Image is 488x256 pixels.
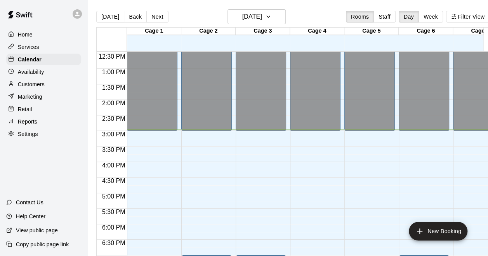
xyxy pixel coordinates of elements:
a: Retail [6,103,81,115]
div: Cage 2 [181,28,236,35]
button: Rooms [346,11,374,23]
span: 1:00 PM [100,69,127,75]
span: 6:00 PM [100,224,127,231]
button: add [409,222,467,240]
p: Customers [18,80,45,88]
button: Staff [373,11,396,23]
span: 12:30 PM [97,53,127,60]
a: Settings [6,128,81,140]
p: Marketing [18,93,42,101]
span: 4:00 PM [100,162,127,169]
span: 2:30 PM [100,115,127,122]
span: 3:00 PM [100,131,127,138]
a: Marketing [6,91,81,103]
p: Availability [18,68,44,76]
p: Settings [18,130,38,138]
h6: [DATE] [242,11,262,22]
button: [DATE] [228,9,286,24]
a: Reports [6,116,81,127]
a: Home [6,29,81,40]
a: Calendar [6,54,81,65]
p: Home [18,31,33,38]
span: 5:30 PM [100,209,127,215]
a: Customers [6,78,81,90]
span: 1:30 PM [100,84,127,91]
button: Day [399,11,419,23]
span: 5:00 PM [100,193,127,200]
div: Cage 3 [236,28,290,35]
p: Services [18,43,39,51]
div: Cage 5 [344,28,399,35]
p: Copy public page link [16,240,69,248]
button: Back [124,11,147,23]
a: Availability [6,66,81,78]
p: Contact Us [16,199,43,206]
button: [DATE] [96,11,124,23]
div: Cage 4 [290,28,344,35]
p: Reports [18,118,37,125]
div: Cage 1 [127,28,181,35]
button: Next [146,11,168,23]
span: 2:00 PM [100,100,127,106]
div: Cage 6 [399,28,453,35]
span: 6:30 PM [100,240,127,246]
p: Retail [18,105,32,113]
button: Week [419,11,443,23]
p: View public page [16,226,58,234]
p: Help Center [16,212,45,220]
span: 4:30 PM [100,178,127,184]
p: Calendar [18,56,42,63]
span: 3:30 PM [100,146,127,153]
a: Services [6,41,81,53]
